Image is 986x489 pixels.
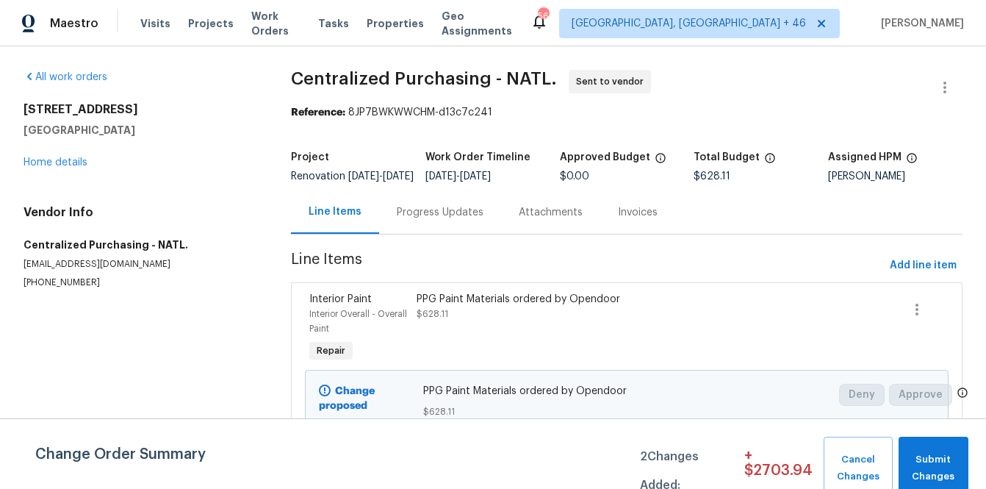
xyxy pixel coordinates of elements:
span: $628.11 [417,310,448,318]
div: Invoices [618,205,658,220]
span: $0.00 [560,171,589,182]
span: Only a market manager or an area construction manager can approve [957,387,968,402]
span: Visits [140,16,170,31]
span: Repair [311,343,351,358]
span: Projects [188,16,234,31]
span: Geo Assignments [442,9,513,38]
span: The hpm assigned to this work order. [906,152,918,171]
span: Tasks [318,18,349,29]
span: The total cost of line items that have been proposed by Opendoor. This sum includes line items th... [764,152,776,171]
span: Submit Changes [906,451,961,485]
span: - [425,171,491,182]
span: Add line item [890,257,957,275]
span: - [348,171,414,182]
span: Line Items [291,252,884,279]
h5: [GEOGRAPHIC_DATA] [24,123,256,138]
span: $628.11 [694,171,730,182]
span: Interior Paint [309,294,372,304]
span: The total cost of line items that have been approved by both Opendoor and the Trade Partner. This... [655,152,666,171]
span: Work Orders [251,9,301,38]
h5: Approved Budget [560,152,650,163]
span: [GEOGRAPHIC_DATA], [GEOGRAPHIC_DATA] + 46 [572,16,806,31]
h5: Work Order Timeline [425,152,530,163]
h2: [STREET_ADDRESS] [24,102,256,117]
b: Reference: [291,107,345,118]
p: [EMAIL_ADDRESS][DOMAIN_NAME] [24,258,256,271]
div: Line Items [309,204,361,219]
div: PPG Paint Materials ordered by Opendoor [417,292,676,307]
div: Attachments [519,205,583,220]
h5: Project [291,152,329,163]
span: Cancel Changes [831,451,885,485]
span: [DATE] [383,171,414,182]
h5: Assigned HPM [828,152,902,163]
span: [PERSON_NAME] [875,16,964,31]
b: Change proposed [319,386,375,411]
span: Maestro [50,16,98,31]
button: Add line item [884,252,962,279]
button: Approve [889,384,952,406]
span: PPG Paint Materials ordered by Opendoor [423,384,831,399]
span: Properties [367,16,424,31]
a: All work orders [24,72,107,82]
h5: Total Budget [694,152,760,163]
span: Renovation [291,171,414,182]
span: $628.11 [423,404,831,419]
h4: Vendor Info [24,205,256,220]
span: Centralized Purchasing - NATL. [291,70,557,88]
span: [DATE] [460,171,491,182]
div: Progress Updates [397,205,483,220]
span: Interior Overall - Overall Paint [309,310,407,333]
button: Deny [839,384,885,406]
p: [PHONE_NUMBER] [24,276,256,289]
span: [DATE] [348,171,379,182]
div: 8JP7BWKWWCHM-d13c7c241 [291,105,962,120]
h5: Centralized Purchasing - NATL. [24,238,256,252]
div: 560 [538,9,548,24]
span: [DATE] [425,171,456,182]
span: Sent to vendor [576,74,649,89]
div: [PERSON_NAME] [828,171,962,182]
a: Home details [24,157,87,168]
